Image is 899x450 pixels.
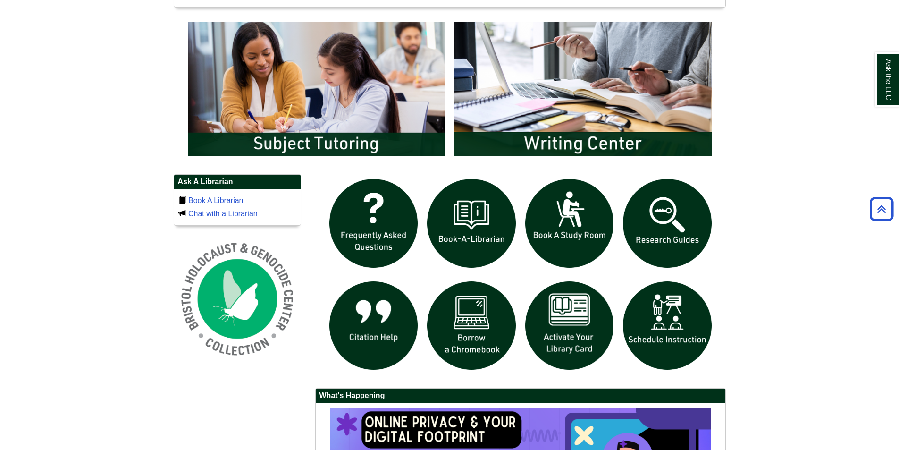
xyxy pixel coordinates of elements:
img: Holocaust and Genocide Collection [174,235,301,363]
a: Chat with a Librarian [188,210,258,218]
img: Research Guides icon links to research guides web page [618,174,716,272]
img: frequently asked questions [325,174,423,272]
h2: Ask A Librarian [174,175,301,189]
img: citation help icon links to citation help guide page [325,277,423,375]
a: Back to Top [866,203,897,215]
h2: What's Happening [316,389,725,403]
div: slideshow [183,17,716,165]
a: Book A Librarian [188,196,244,204]
img: Subject Tutoring Information [183,17,450,161]
img: book a study room icon links to book a study room web page [521,174,619,272]
img: activate Library Card icon links to form to activate student ID into library card [521,277,619,375]
div: slideshow [325,174,716,379]
img: Writing Center Information [450,17,716,161]
img: Book a Librarian icon links to book a librarian web page [422,174,521,272]
img: For faculty. Schedule Library Instruction icon links to form. [618,277,716,375]
img: Borrow a chromebook icon links to the borrow a chromebook web page [422,277,521,375]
